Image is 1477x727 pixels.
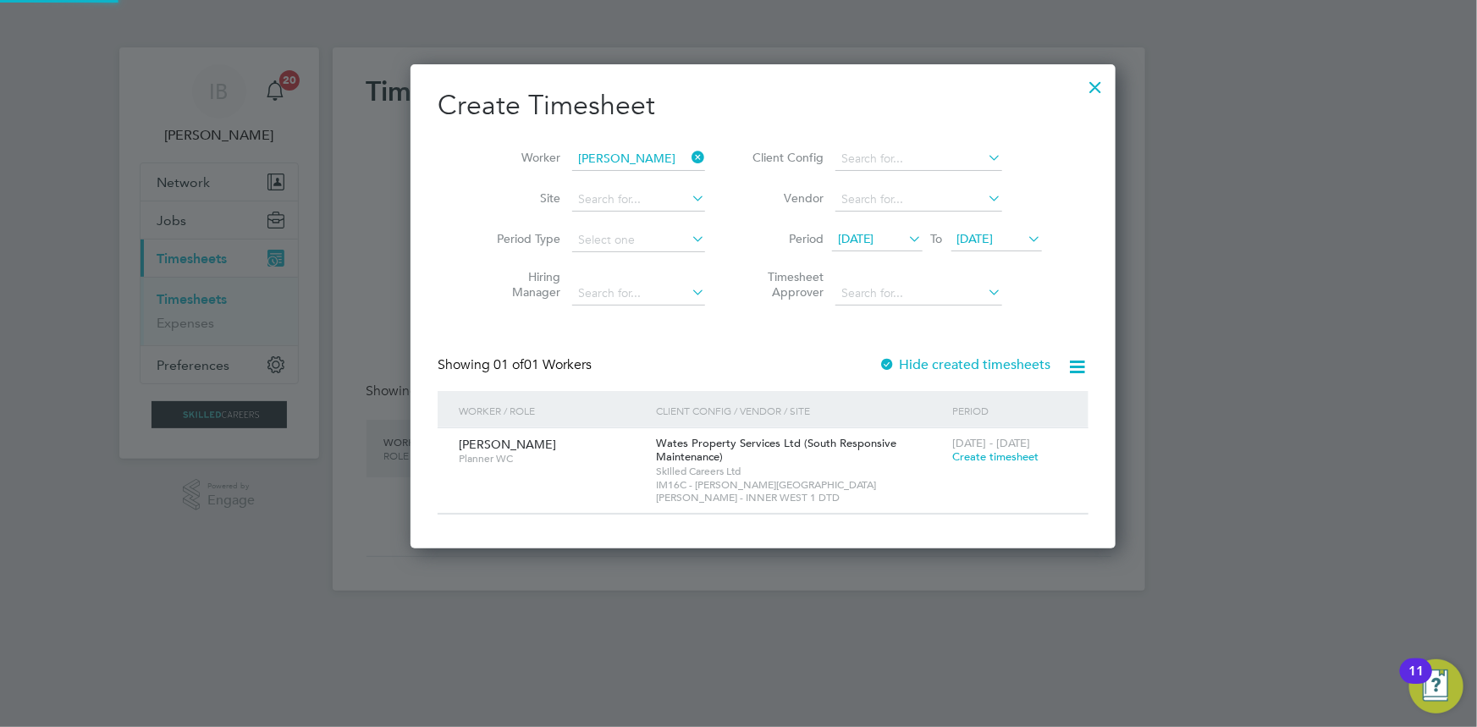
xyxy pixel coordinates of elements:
[455,391,652,430] div: Worker / Role
[484,269,560,300] label: Hiring Manager
[652,391,948,430] div: Client Config / Vendor / Site
[1409,659,1463,713] button: Open Resource Center, 11 new notifications
[459,437,556,452] span: [PERSON_NAME]
[835,147,1002,171] input: Search for...
[656,465,944,478] span: Skilled Careers Ltd
[493,356,592,373] span: 01 Workers
[656,436,896,465] span: Wates Property Services Ltd (South Responsive Maintenance)
[438,356,595,374] div: Showing
[747,150,824,165] label: Client Config
[656,478,944,504] span: IM16C - [PERSON_NAME][GEOGRAPHIC_DATA][PERSON_NAME] - INNER WEST 1 DTD
[952,449,1039,464] span: Create timesheet
[838,231,874,246] span: [DATE]
[879,356,1051,373] label: Hide created timesheets
[835,188,1002,212] input: Search for...
[952,436,1030,450] span: [DATE] - [DATE]
[484,150,560,165] label: Worker
[572,188,705,212] input: Search for...
[957,231,994,246] span: [DATE]
[493,356,524,373] span: 01 of
[484,190,560,206] label: Site
[948,391,1072,430] div: Period
[747,231,824,246] label: Period
[572,282,705,306] input: Search for...
[572,229,705,252] input: Select one
[747,269,824,300] label: Timesheet Approver
[926,228,948,250] span: To
[459,452,643,465] span: Planner WC
[572,147,705,171] input: Search for...
[1408,671,1424,693] div: 11
[438,88,1088,124] h2: Create Timesheet
[747,190,824,206] label: Vendor
[484,231,560,246] label: Period Type
[835,282,1002,306] input: Search for...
